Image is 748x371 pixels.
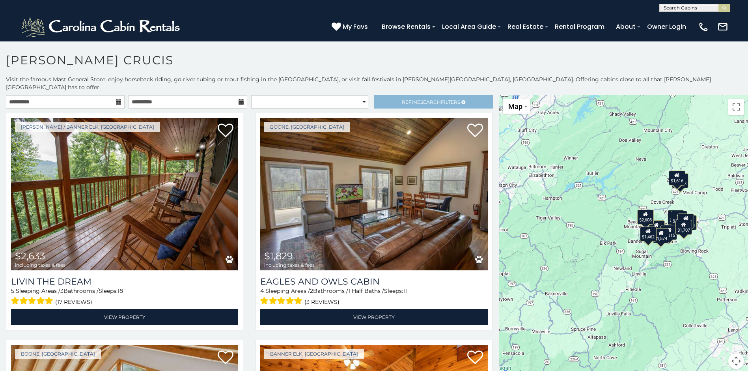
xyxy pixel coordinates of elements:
a: Add to favorites [218,123,233,139]
a: Boone, [GEOGRAPHIC_DATA] [15,349,101,359]
a: My Favs [332,22,370,32]
div: $1,554 [677,214,694,229]
div: $1,815 [660,225,677,240]
span: Map [508,102,522,111]
span: Refine Filters [402,99,460,105]
span: including taxes & fees [15,262,65,268]
span: 3 [60,287,63,294]
a: Livin the Dream $2,633 including taxes & fees [11,118,238,270]
span: 18 [118,287,123,294]
span: (17 reviews) [55,297,92,307]
div: $1,574 [653,228,669,243]
a: View Property [260,309,487,325]
span: 4 [260,287,264,294]
a: Owner Login [643,20,690,34]
a: Rental Program [551,20,608,34]
a: Browse Rentals [378,20,435,34]
span: Search [420,99,441,105]
a: [PERSON_NAME] / Banner Elk, [GEOGRAPHIC_DATA] [15,122,160,132]
a: Real Estate [504,20,547,34]
div: $1,616 [669,171,685,185]
div: Sleeping Areas / Bathrooms / Sleeps: [260,287,487,307]
div: $1,460 [648,220,665,235]
a: Boone, [GEOGRAPHIC_DATA] [264,122,350,132]
span: 5 [11,287,14,294]
a: Eagles and Owls Cabin [260,276,487,287]
div: $2,633 [668,210,684,225]
button: Change map style [503,99,530,114]
img: White-1-2.png [20,15,183,39]
button: Toggle fullscreen view [728,99,744,115]
a: Add to favorites [467,123,483,139]
div: $1,462 [640,227,656,242]
div: Sleeping Areas / Bathrooms / Sleeps: [11,287,238,307]
span: $1,829 [264,250,293,262]
a: Banner Elk, [GEOGRAPHIC_DATA] [264,349,364,359]
img: mail-regular-white.png [717,21,728,32]
span: My Favs [343,22,368,32]
a: Add to favorites [218,350,233,366]
a: Local Area Guide [438,20,500,34]
span: including taxes & fees [264,262,315,268]
div: $1,813 [672,173,688,188]
span: 2 [310,287,313,294]
a: View Property [11,309,238,325]
a: About [612,20,640,34]
span: 11 [403,287,407,294]
a: RefineSearchFilters [374,95,492,109]
div: $1,707 [675,220,692,235]
img: phone-regular-white.png [698,21,709,32]
span: (3 reviews) [304,297,339,307]
div: $2,608 [637,210,654,225]
a: Livin the Dream [11,276,238,287]
span: 1 Half Baths / [348,287,384,294]
a: Eagles and Owls Cabin $1,829 including taxes & fees [260,118,487,270]
a: Add to favorites [467,350,483,366]
div: $1,829 [671,211,687,226]
img: Eagles and Owls Cabin [260,118,487,270]
span: $2,633 [15,250,45,262]
img: Livin the Dream [11,118,238,270]
button: Map camera controls [728,353,744,369]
